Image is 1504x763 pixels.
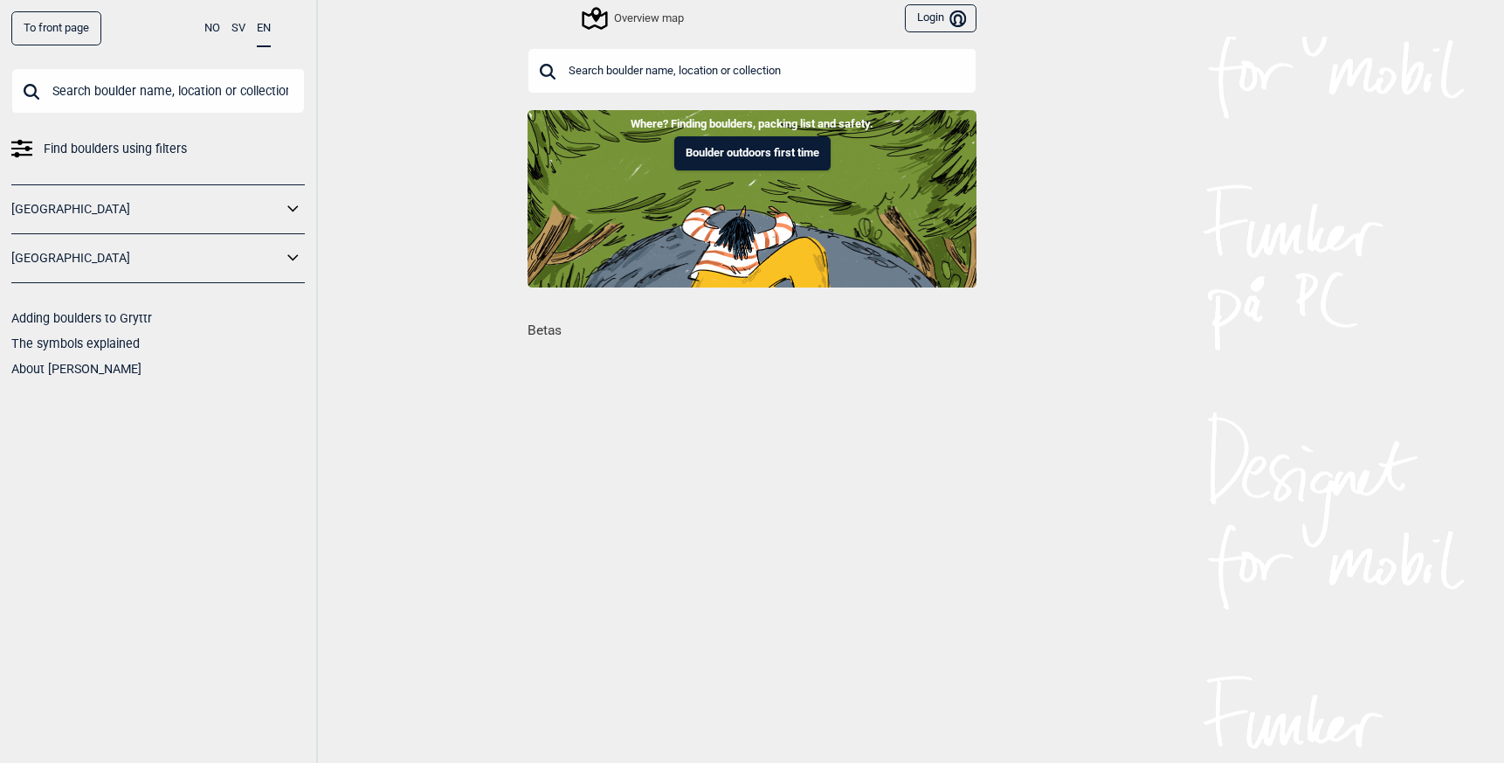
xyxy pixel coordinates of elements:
[11,197,282,222] a: [GEOGRAPHIC_DATA]
[11,68,305,114] input: Search boulder name, location or collection
[257,11,271,47] button: EN
[11,311,152,325] a: Adding boulders to Gryttr
[528,310,988,341] h1: Betas
[13,115,1491,133] p: Where? Finding boulders, packing list and safety.
[11,246,282,271] a: [GEOGRAPHIC_DATA]
[231,11,245,45] button: SV
[584,8,684,29] div: Overview map
[204,11,220,45] button: NO
[674,136,831,170] button: Boulder outdoors first time
[11,11,101,45] a: To front page
[11,336,140,350] a: The symbols explained
[11,362,141,376] a: About [PERSON_NAME]
[528,48,976,94] input: Search boulder name, location or collection
[44,136,187,162] span: Find boulders using filters
[528,110,976,287] img: Indoor to outdoor
[11,136,305,162] a: Find boulders using filters
[905,4,976,33] button: Login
